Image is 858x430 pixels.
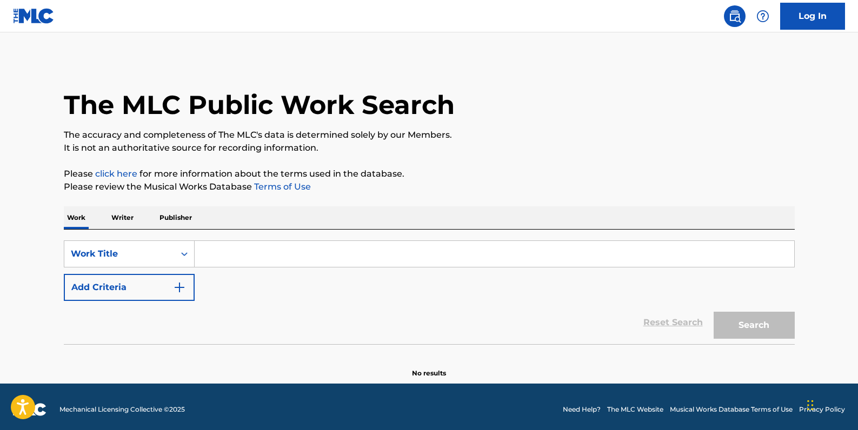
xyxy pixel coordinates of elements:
[64,142,795,154] p: It is not an authoritative source for recording information.
[59,405,185,414] span: Mechanical Licensing Collective © 2025
[563,405,601,414] a: Need Help?
[799,405,845,414] a: Privacy Policy
[607,405,663,414] a: The MLC Website
[64,180,795,193] p: Please review the Musical Works Database
[173,281,186,294] img: 9d2ae6d4665cec9f34b9.svg
[64,129,795,142] p: The accuracy and completeness of The MLC's data is determined solely by our Members.
[156,206,195,229] p: Publisher
[252,182,311,192] a: Terms of Use
[64,240,795,344] form: Search Form
[412,355,446,378] p: No results
[64,206,89,229] p: Work
[728,10,741,23] img: search
[64,274,195,301] button: Add Criteria
[13,8,55,24] img: MLC Logo
[807,389,814,421] div: Drag
[752,5,774,27] div: Help
[108,206,137,229] p: Writer
[71,247,168,260] div: Work Title
[756,10,769,23] img: help
[804,378,858,430] iframe: Chat Widget
[780,3,845,30] a: Log In
[670,405,793,414] a: Musical Works Database Terms of Use
[64,89,455,121] h1: The MLC Public Work Search
[64,167,795,180] p: Please for more information about the terms used in the database.
[95,169,137,179] a: click here
[724,5,746,27] a: Public Search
